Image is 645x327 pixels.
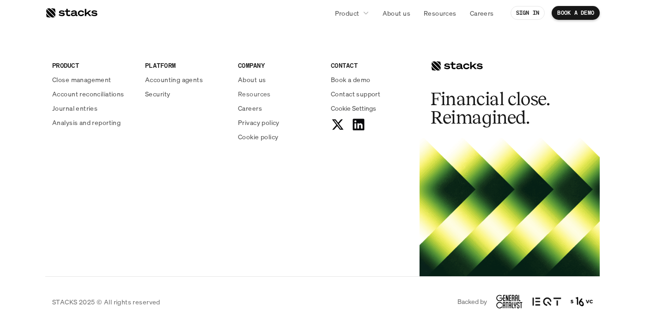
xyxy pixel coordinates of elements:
p: PLATFORM [145,60,227,70]
a: Accounting agents [145,75,227,84]
p: Cookie policy [238,132,278,142]
p: CONTACT [331,60,413,70]
p: Resources [424,8,456,18]
p: SIGN IN [516,10,540,16]
p: Privacy policy [238,118,280,127]
p: Account reconciliations [52,89,124,99]
a: Resources [418,5,462,21]
a: Account reconciliations [52,89,134,99]
button: Cookie Trigger [331,103,376,113]
p: Accounting agents [145,75,203,84]
a: Cookie policy [238,132,320,142]
a: About us [377,5,416,21]
p: Security [145,89,170,99]
a: Contact support [331,89,413,99]
a: Careers [464,5,499,21]
a: Resources [238,89,320,99]
p: Backed by [457,298,487,306]
p: Book a demo [331,75,371,84]
a: SIGN IN [511,6,545,20]
p: Close management [52,75,111,84]
p: STACKS 2025 © All rights reserved [52,297,160,307]
span: Cookie Settings [331,103,376,113]
p: Resources [238,89,271,99]
p: Product [335,8,359,18]
a: Analysis and reporting [52,118,134,127]
a: BOOK A DEMO [552,6,600,20]
a: Journal entries [52,103,134,113]
p: Careers [238,103,262,113]
a: Close management [52,75,134,84]
p: Journal entries [52,103,97,113]
a: Careers [238,103,320,113]
p: BOOK A DEMO [557,10,594,16]
a: About us [238,75,320,84]
a: Security [145,89,227,99]
p: COMPANY [238,60,320,70]
a: Book a demo [331,75,413,84]
a: Privacy policy [238,118,320,127]
p: Contact support [331,89,380,99]
p: Careers [470,8,494,18]
h2: Financial close. Reimagined. [431,90,569,127]
p: About us [383,8,410,18]
p: About us [238,75,266,84]
p: PRODUCT [52,60,134,70]
p: Analysis and reporting [52,118,121,127]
